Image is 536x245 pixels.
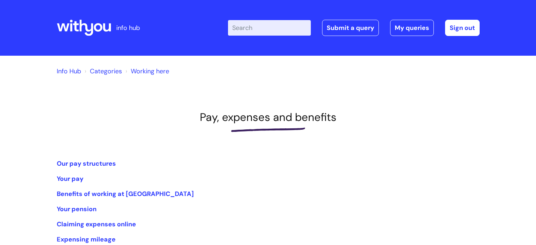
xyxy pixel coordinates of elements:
a: Expensing mileage [57,235,116,244]
a: My queries [390,20,434,36]
a: Working here [131,67,169,75]
a: Info Hub [57,67,81,75]
a: Benefits of working at [GEOGRAPHIC_DATA] [57,190,194,198]
li: Solution home [83,66,122,77]
a: Our pay structures [57,159,116,168]
a: Categories [90,67,122,75]
a: Your pay [57,174,84,183]
li: Working here [124,66,169,77]
a: Sign out [445,20,480,36]
h1: Pay, expenses and benefits [57,111,480,124]
div: | - [228,20,480,36]
a: Your pension [57,205,97,213]
a: Claiming expenses online [57,220,136,228]
p: info hub [116,22,140,33]
a: Submit a query [322,20,379,36]
input: Search [228,20,311,36]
